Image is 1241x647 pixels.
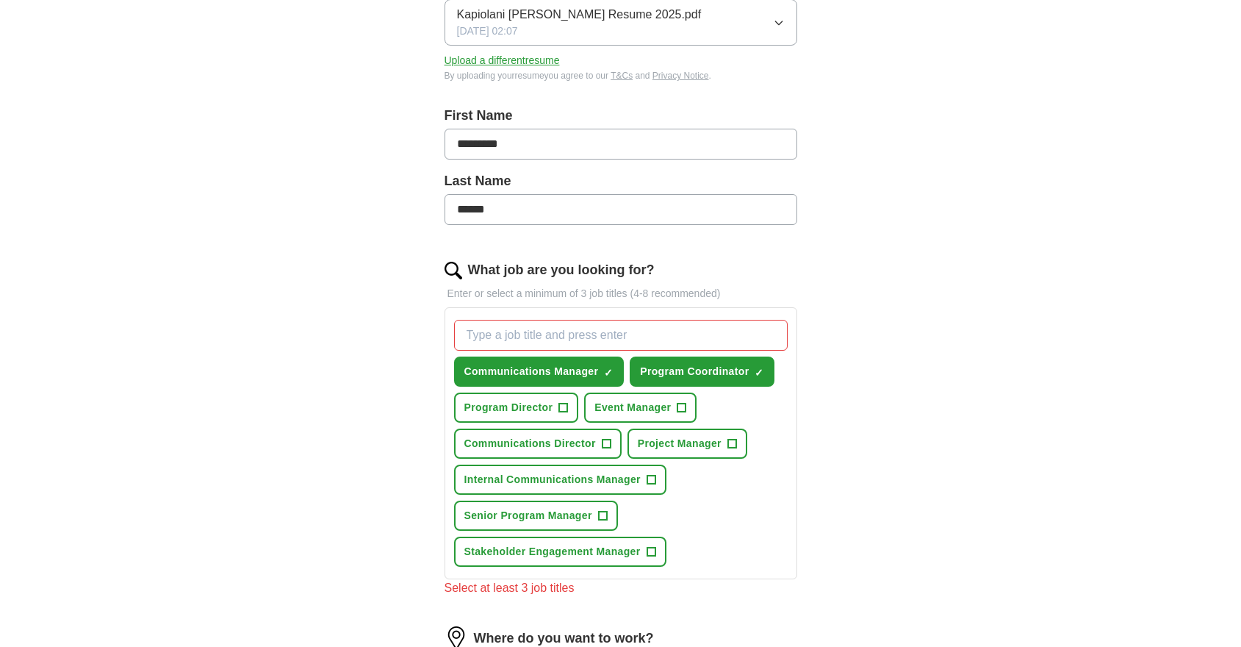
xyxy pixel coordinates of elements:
[638,436,722,451] span: Project Manager
[755,367,763,379] span: ✓
[640,364,749,379] span: Program Coordinator
[454,537,666,567] button: Stakeholder Engagement Manager
[454,429,622,459] button: Communications Director
[584,393,697,423] button: Event Manager
[445,286,797,301] p: Enter or select a minimum of 3 job titles (4-8 recommended)
[627,429,747,459] button: Project Manager
[445,106,797,126] label: First Name
[468,260,655,280] label: What job are you looking for?
[464,436,596,451] span: Communications Director
[445,579,797,597] div: Select at least 3 job titles
[630,357,774,387] button: Program Coordinator✓
[457,6,702,24] span: Kapiolani [PERSON_NAME] Resume 2025.pdf
[445,262,462,279] img: search.png
[454,320,788,351] input: Type a job title and press enter
[652,71,709,81] a: Privacy Notice
[464,400,553,415] span: Program Director
[604,367,613,379] span: ✓
[594,400,671,415] span: Event Manager
[454,501,618,531] button: Senior Program Manager
[445,69,797,82] div: By uploading your resume you agree to our and .
[464,472,641,487] span: Internal Communications Manager
[454,465,666,495] button: Internal Communications Manager
[445,171,797,191] label: Last Name
[464,364,599,379] span: Communications Manager
[457,24,518,39] span: [DATE] 02:07
[454,357,625,387] button: Communications Manager✓
[454,393,579,423] button: Program Director
[445,53,560,68] button: Upload a differentresume
[464,508,592,523] span: Senior Program Manager
[611,71,633,81] a: T&Cs
[464,544,641,560] span: Stakeholder Engagement Manager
